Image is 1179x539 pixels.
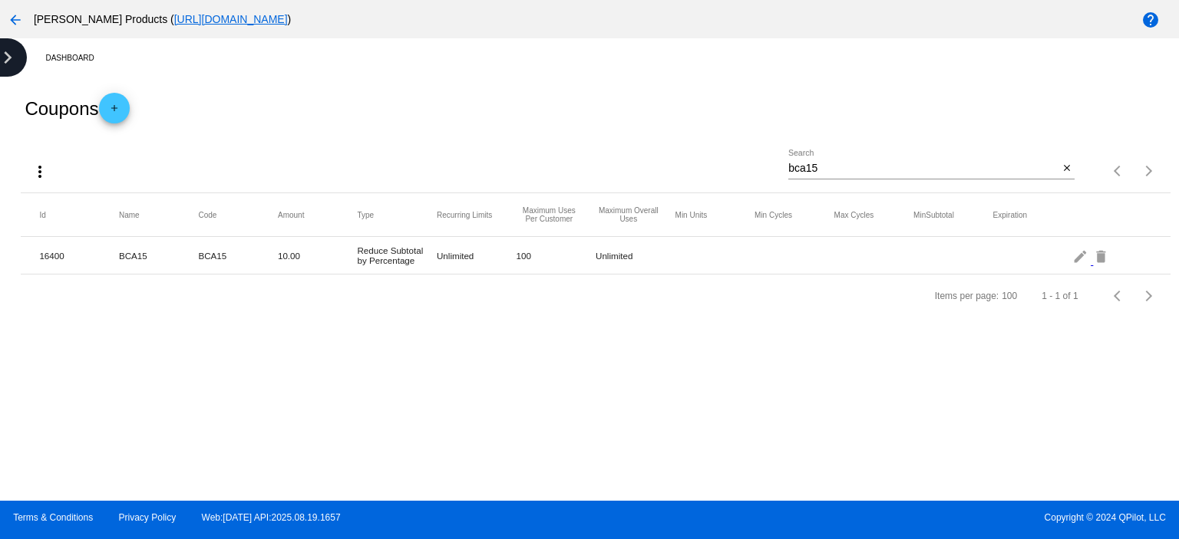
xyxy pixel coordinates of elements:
[517,206,583,223] button: Change sorting for CustomerConversionLimits
[755,210,792,219] button: Change sorting for MinCycles
[675,210,708,219] button: Change sorting for MinUnits
[1134,156,1164,186] button: Next page
[174,13,288,25] a: [URL][DOMAIN_NAME]
[1042,291,1078,301] div: 1 - 1 of 1
[1058,161,1075,177] button: Clear
[437,210,492,219] button: Change sorting for RecurringLimits
[1002,291,1017,301] div: 100
[788,163,1058,175] input: Search
[834,210,874,219] button: Change sorting for MaxCycles
[1093,244,1111,268] mat-icon: delete
[1072,244,1091,268] mat-icon: edit
[1062,163,1072,175] mat-icon: close
[198,210,216,219] button: Change sorting for Code
[913,210,954,219] button: Change sorting for MinSubtotal
[34,13,291,25] span: [PERSON_NAME] Products ( )
[596,247,675,265] mat-cell: Unlimited
[278,247,358,265] mat-cell: 10.00
[1141,11,1160,29] mat-icon: help
[31,163,49,181] mat-icon: more_vert
[993,210,1027,219] button: Change sorting for ExpirationDate
[39,210,45,219] button: Change sorting for Id
[1103,281,1134,311] button: Previous page
[25,93,129,123] h2: Coupons
[198,247,278,265] mat-cell: BCA15
[517,247,596,265] mat-cell: 100
[357,210,374,219] button: Change sorting for DiscountType
[6,11,25,29] mat-icon: arrow_back
[119,247,199,265] mat-cell: BCA15
[45,46,107,70] a: Dashboard
[437,247,517,265] mat-cell: Unlimited
[935,291,999,301] div: Items per page:
[603,512,1166,523] span: Copyright © 2024 QPilot, LLC
[1103,156,1134,186] button: Previous page
[1134,281,1164,311] button: Next page
[357,242,437,269] mat-cell: Reduce Subtotal by Percentage
[202,512,341,523] a: Web:[DATE] API:2025.08.19.1657
[278,210,304,219] button: Change sorting for Amount
[119,512,177,523] a: Privacy Policy
[13,512,93,523] a: Terms & Conditions
[119,210,140,219] button: Change sorting for Name
[39,247,119,265] mat-cell: 16400
[596,206,662,223] button: Change sorting for SiteConversionLimits
[105,103,124,121] mat-icon: add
